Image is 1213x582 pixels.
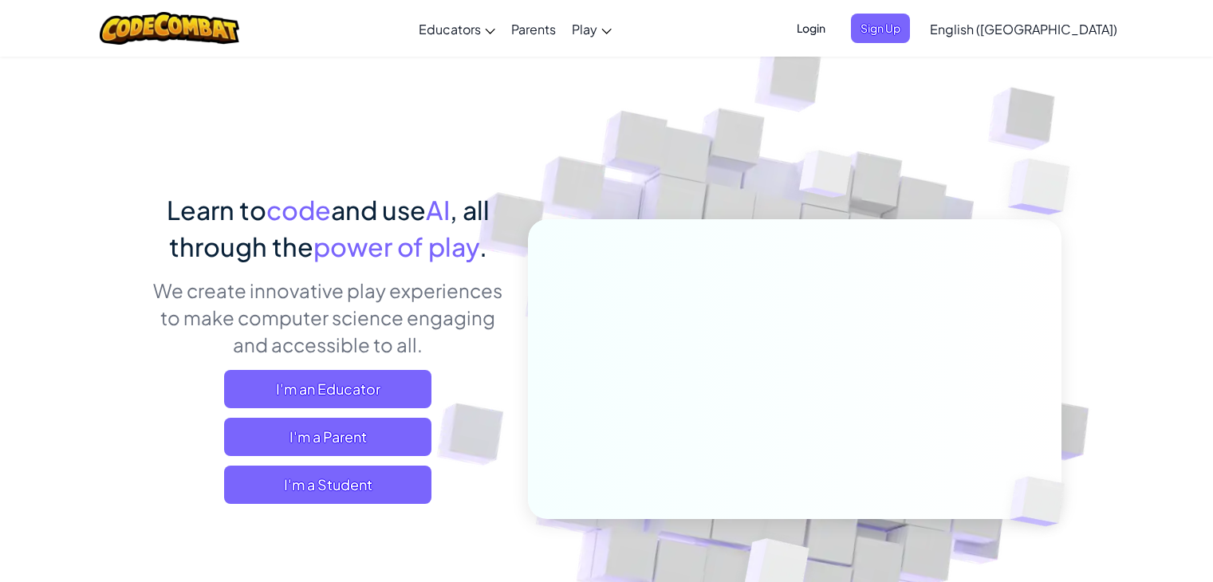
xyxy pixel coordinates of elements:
[331,194,426,226] span: and use
[224,418,431,456] a: I'm a Parent
[411,7,503,50] a: Educators
[100,12,239,45] img: CodeCombat logo
[976,120,1114,254] img: Overlap cubes
[922,7,1125,50] a: English ([GEOGRAPHIC_DATA])
[769,119,884,238] img: Overlap cubes
[426,194,450,226] span: AI
[224,370,431,408] a: I'm an Educator
[983,443,1102,560] img: Overlap cubes
[152,277,504,358] p: We create innovative play experiences to make computer science engaging and accessible to all.
[419,21,481,37] span: Educators
[167,194,266,226] span: Learn to
[851,14,910,43] button: Sign Up
[572,21,597,37] span: Play
[503,7,564,50] a: Parents
[224,466,431,504] button: I'm a Student
[266,194,331,226] span: code
[479,230,487,262] span: .
[564,7,620,50] a: Play
[930,21,1117,37] span: English ([GEOGRAPHIC_DATA])
[313,230,479,262] span: power of play
[787,14,835,43] button: Login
